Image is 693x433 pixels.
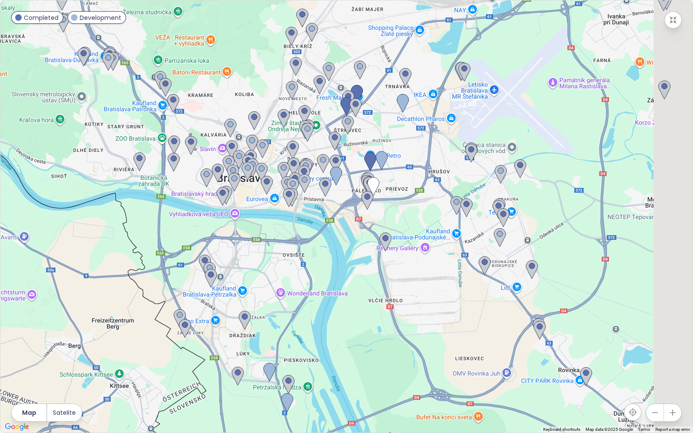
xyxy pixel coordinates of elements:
[3,421,31,433] a: Open this area in Google Maps (opens a new window)
[53,408,76,417] span: Satelite
[655,427,690,432] a: Report a map error
[543,427,580,433] button: Keyboard shortcuts
[22,408,36,417] span: Map
[47,404,82,421] button: Satelite
[3,421,31,433] img: Google
[638,427,650,432] a: Terms (opens in new tab)
[24,13,58,23] span: Completed
[586,427,633,432] span: Map data ©2025 Google
[12,404,46,421] button: Map
[80,13,121,23] span: Development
